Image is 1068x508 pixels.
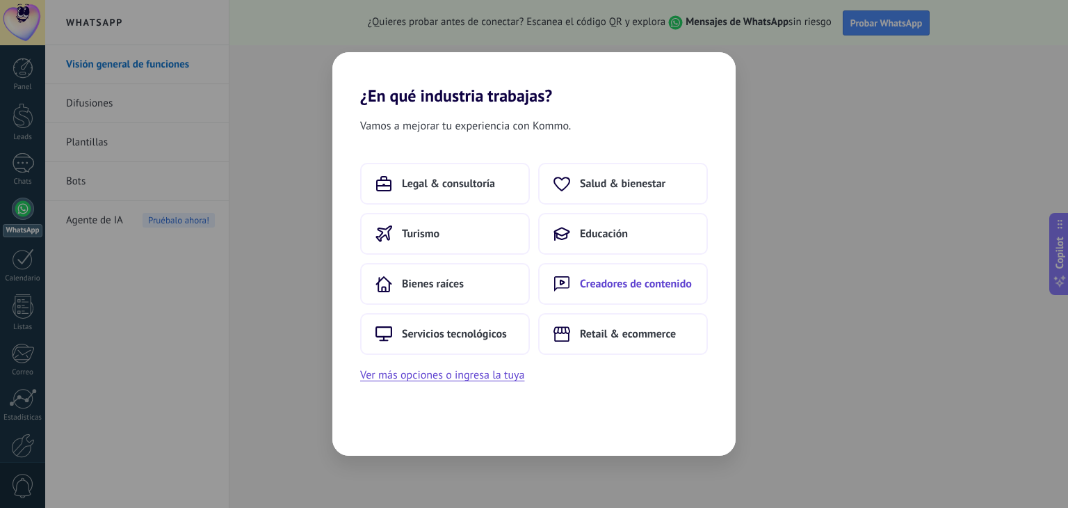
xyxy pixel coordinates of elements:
button: Creadores de contenido [538,263,708,305]
span: Legal & consultoría [402,177,495,191]
button: Legal & consultoría [360,163,530,205]
button: Servicios tecnológicos [360,313,530,355]
span: Creadores de contenido [580,277,692,291]
span: Turismo [402,227,439,241]
h2: ¿En qué industria trabajas? [332,52,736,106]
button: Bienes raíces [360,263,530,305]
button: Retail & ecommerce [538,313,708,355]
span: Servicios tecnológicos [402,327,507,341]
span: Educación [580,227,628,241]
button: Ver más opciones o ingresa la tuya [360,366,524,384]
span: Salud & bienestar [580,177,665,191]
span: Bienes raíces [402,277,464,291]
button: Turismo [360,213,530,255]
span: Vamos a mejorar tu experiencia con Kommo. [360,117,571,135]
span: Retail & ecommerce [580,327,676,341]
button: Salud & bienestar [538,163,708,205]
button: Educación [538,213,708,255]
